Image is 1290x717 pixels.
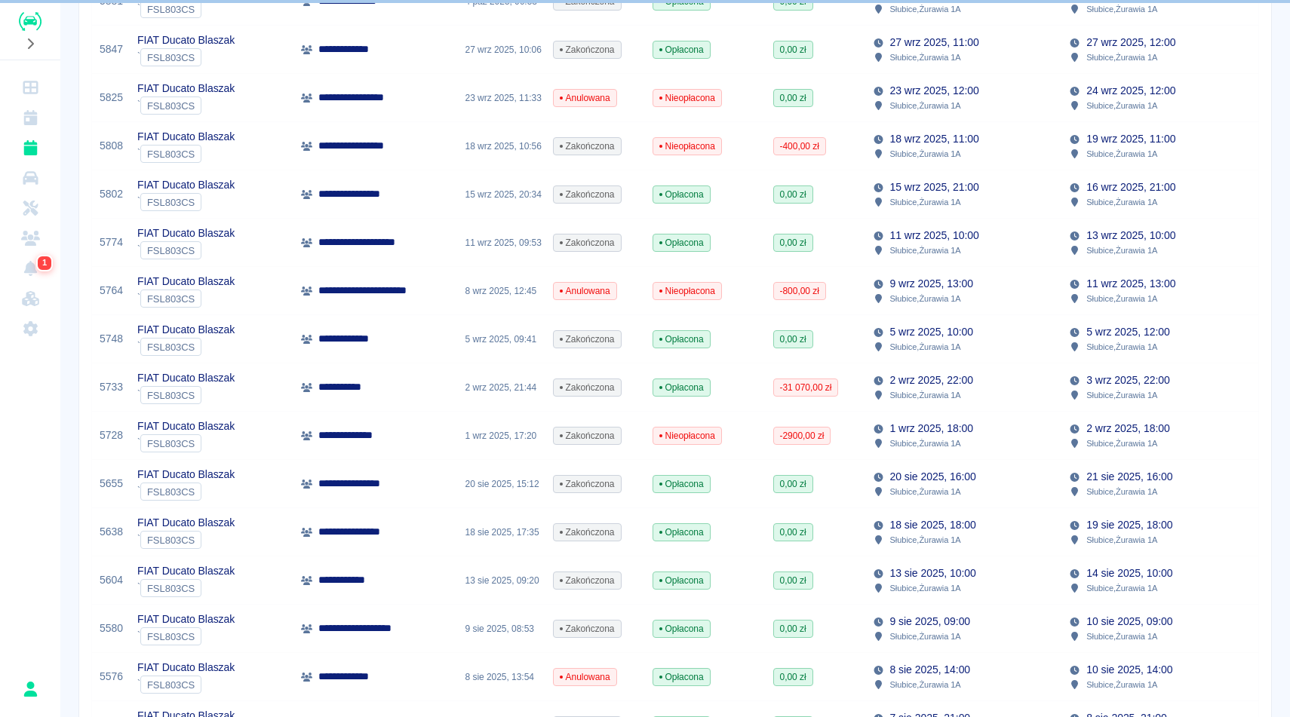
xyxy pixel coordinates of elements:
p: FIAT Ducato Blaszak [137,611,235,627]
button: Rozwiń nawigację [19,34,41,54]
span: 0,00 zł [774,622,812,636]
span: Opłacona [653,43,710,57]
span: Opłacona [653,477,710,491]
img: Renthelp [19,12,41,31]
div: ` [137,434,235,452]
p: Słubice , Żurawia 1A [1086,292,1157,305]
a: 5580 [100,620,123,636]
div: 23 wrz 2025, 11:33 [458,74,545,122]
p: 2 wrz 2025, 22:00 [890,372,973,388]
p: 2 wrz 2025, 18:00 [1086,421,1169,437]
p: Słubice , Żurawia 1A [890,340,961,354]
p: Słubice , Żurawia 1A [890,437,961,450]
div: ` [137,193,235,211]
a: Flota [6,163,54,193]
p: Słubice , Żurawia 1A [1086,340,1157,354]
a: Powiadomienia [6,253,54,283]
p: 27 wrz 2025, 11:00 [890,35,979,51]
p: FIAT Ducato Blaszak [137,467,235,483]
p: FIAT Ducato Blaszak [137,370,235,386]
p: FIAT Ducato Blaszak [137,563,235,579]
p: FIAT Ducato Blaszak [137,322,235,338]
a: Dashboard [6,72,54,103]
a: 5576 [100,669,123,685]
span: Zakończona [554,139,621,153]
p: FIAT Ducato Blaszak [137,32,235,48]
span: FSL803CS [141,149,201,160]
div: ` [137,338,235,356]
p: 21 sie 2025, 16:00 [1086,469,1172,485]
p: FIAT Ducato Blaszak [137,225,235,241]
span: Opłacona [653,236,710,250]
span: FSL803CS [141,438,201,449]
p: 11 wrz 2025, 10:00 [890,228,979,244]
p: Słubice , Żurawia 1A [1086,485,1157,498]
p: 18 sie 2025, 18:00 [890,517,976,533]
p: Słubice , Żurawia 1A [1086,99,1157,112]
p: 27 wrz 2025, 12:00 [1086,35,1175,51]
p: Słubice , Żurawia 1A [1086,533,1157,547]
p: Słubice , Żurawia 1A [1086,678,1157,691]
span: Zakończona [554,332,621,346]
span: FSL803CS [141,390,201,401]
p: Słubice , Żurawia 1A [890,99,961,112]
a: 5808 [100,138,123,154]
div: 11 wrz 2025, 09:53 [458,219,545,267]
p: 1 wrz 2025, 18:00 [890,421,973,437]
span: 0,00 zł [774,188,812,201]
a: Ustawienia [6,314,54,344]
span: Opłacona [653,574,710,587]
span: FSL803CS [141,100,201,112]
span: Zakończona [554,43,621,57]
div: 18 sie 2025, 17:35 [458,508,545,556]
p: 9 sie 2025, 09:00 [890,614,971,630]
div: ` [137,241,235,259]
p: 20 sie 2025, 16:00 [890,469,976,485]
a: 5655 [100,476,123,492]
div: ` [137,531,235,549]
p: Słubice , Żurawia 1A [890,244,961,257]
p: 15 wrz 2025, 21:00 [890,179,979,195]
a: 5748 [100,331,123,347]
a: 5847 [100,41,123,57]
span: Zakończona [554,381,621,394]
p: FIAT Ducato Blaszak [137,660,235,676]
span: Zakończona [554,574,621,587]
p: 9 wrz 2025, 13:00 [890,276,973,292]
a: Kalendarz [6,103,54,133]
a: 5638 [100,524,123,540]
span: Anulowana [554,670,616,684]
a: 5764 [100,283,123,299]
p: 10 sie 2025, 14:00 [1086,662,1172,678]
span: -400,00 zł [774,139,825,153]
p: 23 wrz 2025, 12:00 [890,83,979,99]
p: 5 wrz 2025, 10:00 [890,324,973,340]
div: 18 wrz 2025, 10:56 [458,122,545,170]
p: Słubice , Żurawia 1A [1086,630,1157,643]
span: 0,00 zł [774,670,812,684]
a: 5604 [100,572,123,588]
p: 14 sie 2025, 10:00 [1086,565,1172,581]
p: 8 sie 2025, 14:00 [890,662,971,678]
p: FIAT Ducato Blaszak [137,418,235,434]
div: ` [137,145,235,163]
p: Słubice , Żurawia 1A [890,147,961,161]
div: ` [137,483,235,501]
span: Nieopłacona [653,91,721,105]
p: Słubice , Żurawia 1A [890,678,961,691]
div: ` [137,386,235,404]
p: Słubice , Żurawia 1A [890,533,961,547]
span: 0,00 zł [774,236,812,250]
a: 5774 [100,234,123,250]
span: 0,00 zł [774,477,812,491]
span: -800,00 zł [774,284,825,298]
div: 15 wrz 2025, 20:34 [458,170,545,219]
span: Zakończona [554,236,621,250]
div: 2 wrz 2025, 21:44 [458,363,545,412]
p: Słubice , Żurawia 1A [890,292,961,305]
p: Słubice , Żurawia 1A [1086,147,1157,161]
span: 0,00 zł [774,91,812,105]
p: 19 sie 2025, 18:00 [1086,517,1172,533]
a: 5733 [100,379,123,395]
